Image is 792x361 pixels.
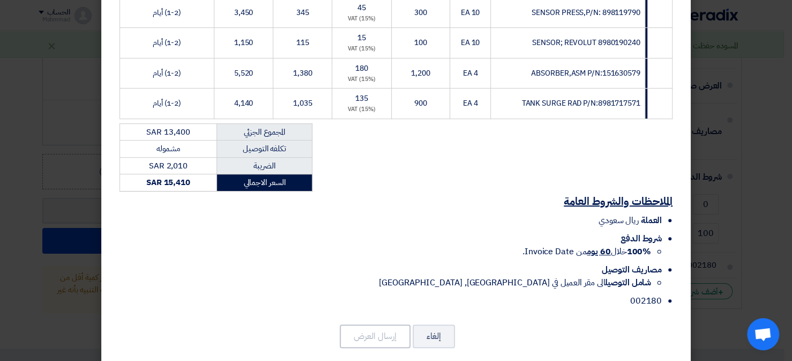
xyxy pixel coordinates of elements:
[532,7,640,18] span: SENSOR PRESS,P/N: 898119790
[355,93,368,104] span: 135
[414,37,427,48] span: 100
[216,123,312,141] td: المجموع الجزئي
[293,98,312,109] span: 1,035
[532,37,640,48] span: SENSOR; REVOLUT 8980190240
[234,7,253,18] span: 3,450
[522,245,651,258] span: خلال من Invoice Date.
[153,98,181,109] span: (1-2) أيام
[234,68,253,79] span: 5,520
[153,37,181,48] span: (1-2) أيام
[461,37,480,48] span: 10 EA
[599,214,639,227] span: ريال سعودي
[216,141,312,158] td: تكلفه التوصيل
[531,68,640,79] span: ABSORBER,ASM P/N:151630579
[293,68,312,79] span: 1,380
[149,160,188,172] span: SAR 2,010
[119,276,651,289] li: الى مقر العميل في [GEOGRAPHIC_DATA], [GEOGRAPHIC_DATA]
[337,105,386,114] div: (15%) VAT
[357,32,366,43] span: 15
[461,7,480,18] span: 10 EA
[521,98,640,109] span: TANK SURGE RAD P/N:8981717571
[234,37,253,48] span: 1,150
[463,98,478,109] span: 4 EA
[414,98,427,109] span: 900
[337,75,386,84] div: (15%) VAT
[601,263,662,276] span: مصاريف التوصيل
[337,14,386,24] div: (15%) VAT
[747,318,779,350] div: دردشة مفتوحة
[587,245,610,258] u: 60 يوم
[156,143,180,154] span: مشموله
[146,176,190,188] strong: SAR 15,410
[337,45,386,54] div: (15%) VAT
[296,7,309,18] span: 345
[411,68,430,79] span: 1,200
[153,7,181,18] span: (1-2) أيام
[413,325,455,348] button: إلغاء
[216,174,312,191] td: السعر الاجمالي
[296,37,309,48] span: 115
[120,123,217,141] td: SAR 13,400
[234,98,253,109] span: 4,140
[355,63,368,74] span: 180
[216,157,312,174] td: الضريبة
[621,232,662,245] span: شروط الدفع
[564,193,673,209] u: الملاحظات والشروط العامة
[626,245,651,258] strong: 100%
[340,325,410,348] button: إرسال العرض
[641,214,662,227] span: العملة
[414,7,427,18] span: 300
[605,276,651,289] strong: شامل التوصيل
[357,2,366,13] span: 45
[463,68,478,79] span: 4 EA
[119,294,662,307] li: 002180
[153,68,181,79] span: (1-2) أيام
